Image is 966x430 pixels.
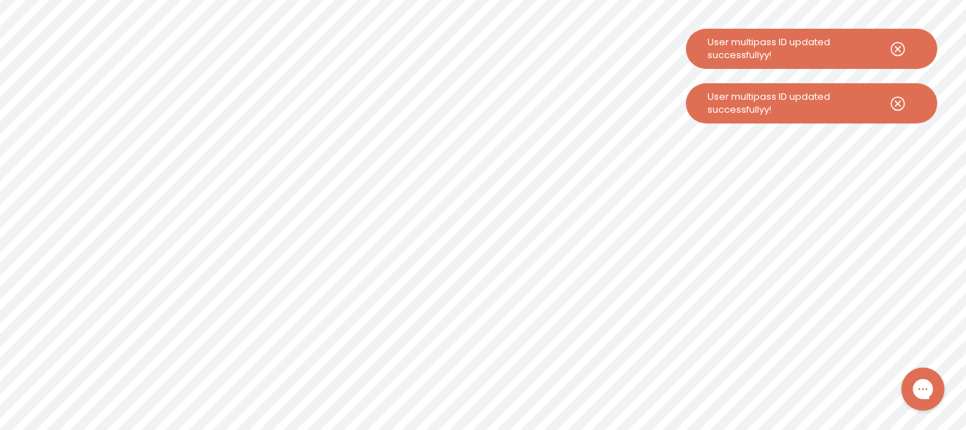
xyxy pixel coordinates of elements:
[686,29,937,69] button: User multipass ID updated successfullyy!
[894,363,952,416] iframe: Gorgias live chat messenger
[707,90,880,116] div: User multipass ID updated successfullyy!
[686,83,937,123] button: User multipass ID updated successfullyy!
[707,36,880,62] div: User multipass ID updated successfullyy!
